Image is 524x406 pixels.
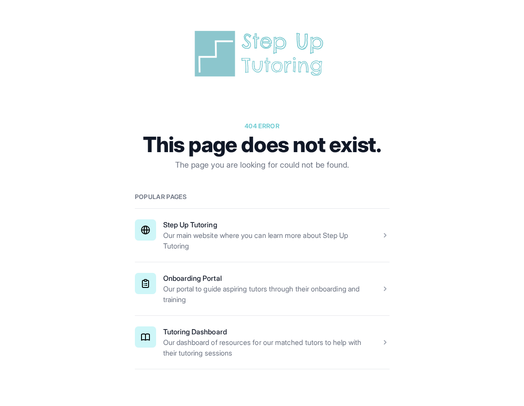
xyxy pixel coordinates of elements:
[191,28,333,79] img: Step Up Tutoring horizontal logo
[163,327,227,336] a: Tutoring Dashboard
[135,159,390,171] p: The page you are looking for could not be found.
[135,134,390,155] h1: This page does not exist.
[163,220,217,229] a: Step Up Tutoring
[135,192,390,201] h2: Popular pages
[135,122,390,130] p: 404 error
[163,274,222,283] a: Onboarding Portal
